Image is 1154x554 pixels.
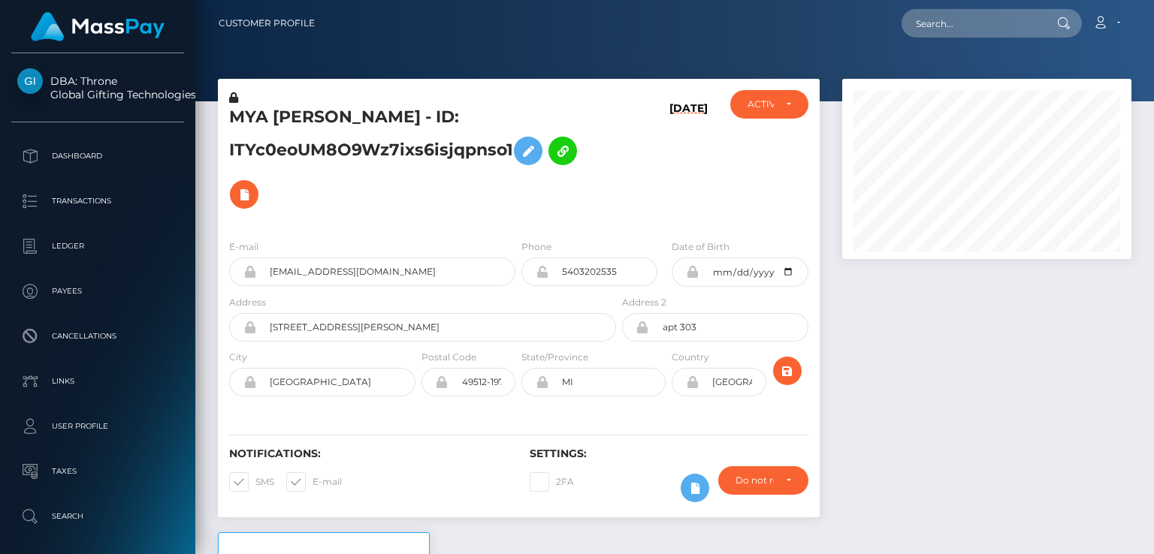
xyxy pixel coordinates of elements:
[11,227,184,265] a: Ledger
[17,325,178,348] p: Cancellations
[669,102,708,221] h6: [DATE]
[11,318,184,355] a: Cancellations
[521,351,588,364] label: State/Province
[17,190,178,212] p: Transactions
[672,240,730,254] label: Date of Birth
[421,351,476,364] label: Postal Code
[17,415,178,438] p: User Profile
[17,460,178,483] p: Taxes
[11,408,184,445] a: User Profile
[521,240,551,254] label: Phone
[902,9,1043,38] input: Search...
[17,68,43,94] img: Global Gifting Technologies Inc
[11,137,184,175] a: Dashboard
[530,472,574,492] label: 2FA
[736,474,774,486] div: Do not require
[229,447,507,460] h6: Notifications:
[530,447,808,460] h6: Settings:
[17,505,178,528] p: Search
[17,235,178,257] p: Ledger
[730,90,808,119] button: ACTIVE
[748,98,773,110] div: ACTIVE
[229,106,608,216] h5: MYA [PERSON_NAME] - ID: ITYc0eoUM8O9Wz7ixs6isjqpnso1
[17,280,178,303] p: Payees
[229,240,258,254] label: E-mail
[11,272,184,310] a: Payees
[11,182,184,220] a: Transactions
[229,296,266,309] label: Address
[672,351,709,364] label: Country
[229,472,274,492] label: SMS
[286,472,342,492] label: E-mail
[17,145,178,167] p: Dashboard
[11,453,184,490] a: Taxes
[11,498,184,535] a: Search
[31,12,165,41] img: MassPay Logo
[11,363,184,400] a: Links
[229,351,247,364] label: City
[17,370,178,393] p: Links
[11,74,184,101] span: DBA: Throne Global Gifting Technologies Inc
[718,466,808,495] button: Do not require
[622,296,666,309] label: Address 2
[219,8,315,39] a: Customer Profile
